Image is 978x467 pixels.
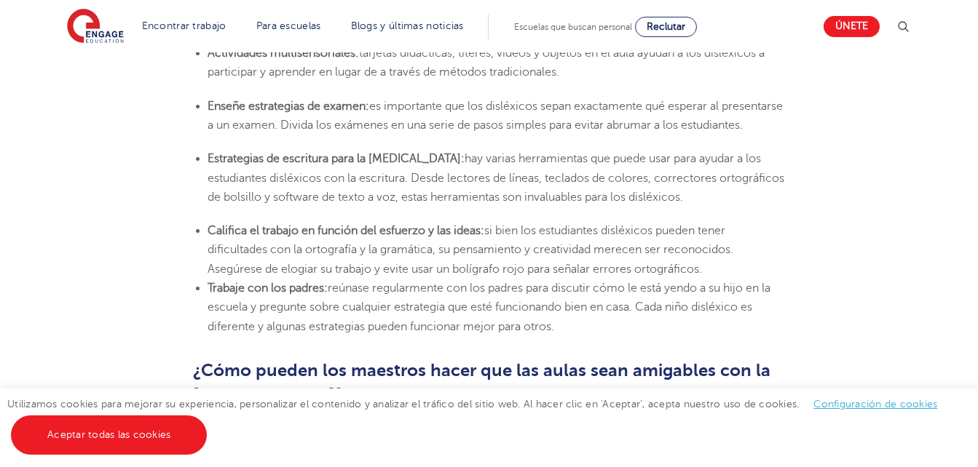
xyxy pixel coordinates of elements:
[208,100,369,113] b: Enseñe estrategias de examen:
[208,47,359,60] b: Actividades multisensoriales:
[208,224,733,276] span: si bien los estudiantes disléxicos pueden tener dificultades con la ortografía y la gramática, su...
[256,20,321,31] a: Para escuelas
[67,9,124,45] img: Involucrar a la educación
[193,360,770,405] b: ¿Cómo pueden los maestros hacer que las aulas sean amigables con la [MEDICAL_DATA]?
[514,22,632,32] span: Escuelas que buscan personal
[824,16,880,37] a: Únete
[7,399,952,410] font: Utilizamos cookies para mejorar su experiencia, personalizar el contenido y analizar el tráfico d...
[351,20,464,31] a: Blogs y últimas noticias
[208,282,328,295] b: Trabaje con los padres:
[142,20,226,31] a: Encontrar trabajo
[208,224,484,237] b: Califica el trabajo en función del esfuerzo y las ideas:
[208,282,770,333] span: reúnase regularmente con los padres para discutir cómo le está yendo a su hijo en la escuela y pr...
[208,152,465,165] b: Estrategias de escritura para la [MEDICAL_DATA]:
[647,21,685,32] span: Reclutar
[635,17,697,37] a: Reclutar
[208,152,784,204] span: hay varias herramientas que puede usar para ayudar a los estudiantes disléxicos con la escritura....
[813,399,937,410] a: Configuración de cookies
[11,415,207,455] a: Aceptar todas las cookies
[208,100,783,132] span: es importante que los disléxicos sepan exactamente qué esperar al presentarse a un examen. Divida...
